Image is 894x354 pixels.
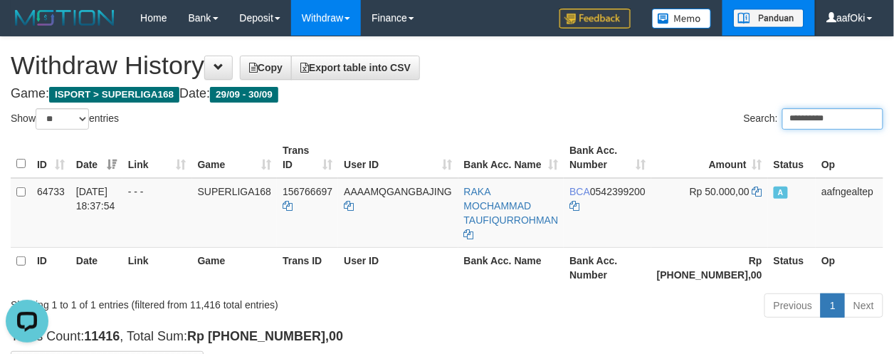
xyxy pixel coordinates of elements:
[11,7,119,28] img: MOTION_logo.png
[464,186,559,226] a: RAKA MOCHAMMAD TAUFIQURROHMAN
[11,51,883,80] h1: Withdraw History
[458,137,564,178] th: Bank Acc. Name: activate to sort column ascending
[338,247,458,288] th: User ID
[84,329,120,343] strong: 11416
[70,178,122,248] td: [DATE] 18:37:54
[31,178,70,248] td: 64733
[210,87,278,103] span: 29/09 - 30/09
[564,137,651,178] th: Bank Acc. Number: activate to sort column ascending
[733,9,804,28] img: panduan.png
[768,137,816,178] th: Status
[816,178,883,248] td: aafngealtep
[249,62,283,73] span: Copy
[816,137,883,178] th: Op
[651,137,768,178] th: Amount: activate to sort column ascending
[277,137,338,178] th: Trans ID: activate to sort column ascending
[291,56,420,80] a: Export table into CSV
[844,293,883,318] a: Next
[768,247,816,288] th: Status
[11,87,883,101] h4: Game: Date:
[564,178,651,248] td: 0542399200
[559,9,631,28] img: Feedback.jpg
[31,247,70,288] th: ID
[11,292,362,312] div: Showing 1 to 1 of 1 entries (filtered from 11,416 total entries)
[192,178,278,248] td: SUPERLIGA168
[122,247,192,288] th: Link
[70,137,122,178] th: Date: activate to sort column ascending
[11,108,119,130] label: Show entries
[564,247,651,288] th: Bank Acc. Number
[744,108,883,130] label: Search:
[187,329,343,343] strong: Rp [PHONE_NUMBER],00
[11,330,883,344] h4: Trans Count: , Total Sum:
[122,137,192,178] th: Link: activate to sort column ascending
[569,186,590,197] span: BCA
[277,247,338,288] th: Trans ID
[764,293,821,318] a: Previous
[240,56,292,80] a: Copy
[70,247,122,288] th: Date
[652,9,712,28] img: Button%20Memo.svg
[782,108,883,130] input: Search:
[657,255,762,281] strong: Rp [PHONE_NUMBER],00
[49,87,179,103] span: ISPORT > SUPERLIGA168
[36,108,89,130] select: Showentries
[774,187,788,199] span: Approved
[300,62,411,73] span: Export table into CSV
[458,247,564,288] th: Bank Acc. Name
[192,247,278,288] th: Game
[821,293,845,318] a: 1
[277,178,338,248] td: 156766697
[338,178,458,248] td: AAAAMQGANGBAJING
[31,137,70,178] th: ID: activate to sort column ascending
[122,178,192,248] td: - - -
[6,6,48,48] button: Open LiveChat chat widget
[690,186,750,197] span: Rp 50.000,00
[338,137,458,178] th: User ID: activate to sort column ascending
[192,137,278,178] th: Game: activate to sort column ascending
[816,247,883,288] th: Op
